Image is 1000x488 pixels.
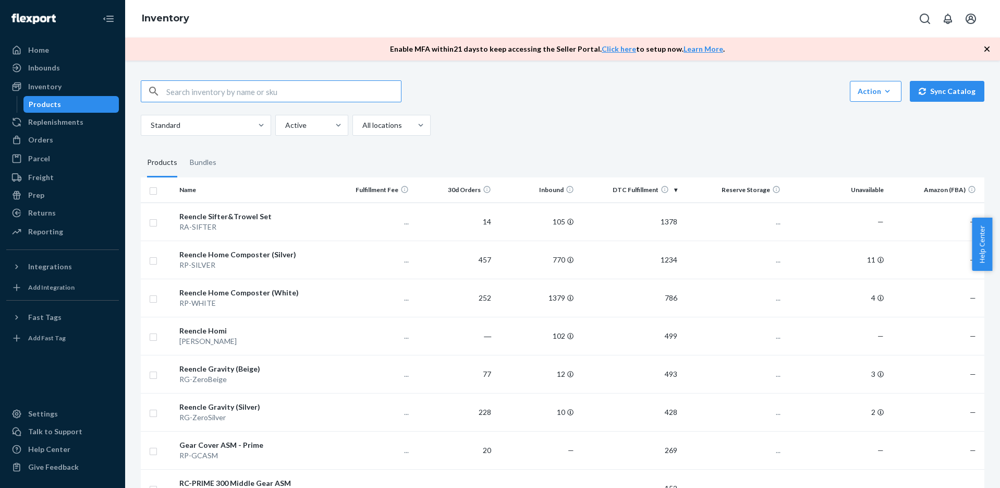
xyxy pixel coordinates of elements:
[179,412,326,423] div: RG-ZeroSilver
[28,172,54,183] div: Freight
[850,81,901,102] button: Action
[6,78,119,95] a: Inventory
[147,148,177,177] div: Products
[970,370,976,378] span: —
[495,241,578,279] td: 770
[98,8,119,29] button: Close Navigation
[284,120,285,130] input: Active
[686,217,781,227] p: ...
[578,177,681,203] th: DTC Fulfillment
[179,364,326,374] div: Reencle Gravity (Beige)
[495,355,578,393] td: 12
[972,218,992,271] button: Help Center
[578,355,681,393] td: 493
[334,445,408,456] p: ...
[578,241,681,279] td: 1234
[413,393,495,431] td: 228
[28,462,79,472] div: Give Feedback
[970,331,976,340] span: —
[413,177,495,203] th: 30d Orders
[578,279,681,317] td: 786
[28,63,60,73] div: Inbounds
[334,255,408,265] p: ...
[877,331,884,340] span: —
[785,241,888,279] td: 11
[179,450,326,461] div: RP-GCASM
[334,293,408,303] p: ...
[6,114,119,130] a: Replenishments
[914,8,935,29] button: Open Search Box
[179,298,326,308] div: RP-WHITE
[390,44,725,54] p: Enable MFA within 21 days to keep accessing the Seller Portal. to setup now. .
[6,223,119,240] a: Reporting
[413,203,495,241] td: 14
[686,369,781,379] p: ...
[858,86,894,97] div: Action
[910,81,984,102] button: Sync Catalog
[785,355,888,393] td: 3
[175,177,330,203] th: Name
[970,255,976,264] span: —
[28,45,49,55] div: Home
[28,261,72,272] div: Integrations
[361,120,362,130] input: All locations
[6,42,119,58] a: Home
[6,459,119,475] button: Give Feedback
[6,441,119,458] a: Help Center
[877,217,884,226] span: —
[28,409,58,419] div: Settings
[6,423,119,440] a: Talk to Support
[190,148,216,177] div: Bundles
[28,283,75,292] div: Add Integration
[684,44,723,53] a: Learn More
[877,446,884,455] span: —
[495,279,578,317] td: 1379
[334,331,408,341] p: ...
[413,241,495,279] td: 457
[142,13,189,24] a: Inventory
[495,393,578,431] td: 10
[413,355,495,393] td: 77
[578,203,681,241] td: 1378
[29,99,61,110] div: Products
[785,393,888,431] td: 2
[578,393,681,431] td: 428
[6,205,119,221] a: Returns
[179,288,326,298] div: Reencle Home Composter (White)
[6,258,119,275] button: Integrations
[888,177,984,203] th: Amazon (FBA)
[681,177,785,203] th: Reserve Storage
[179,374,326,385] div: RG-ZeroBeige
[166,81,401,102] input: Search inventory by name or sku
[568,446,574,455] span: —
[6,330,119,347] a: Add Fast Tag
[413,317,495,355] td: ―
[6,169,119,186] a: Freight
[686,445,781,456] p: ...
[28,334,66,342] div: Add Fast Tag
[686,407,781,418] p: ...
[28,227,63,237] div: Reporting
[495,177,578,203] th: Inbound
[413,431,495,469] td: 20
[6,309,119,326] button: Fast Tags
[6,132,119,148] a: Orders
[28,135,53,145] div: Orders
[28,153,50,164] div: Parcel
[179,326,326,336] div: Reencle Homi
[6,187,119,204] a: Prep
[960,8,981,29] button: Open account menu
[11,14,56,24] img: Flexport logo
[686,293,781,303] p: ...
[6,150,119,167] a: Parcel
[28,444,70,455] div: Help Center
[179,402,326,412] div: Reencle Gravity (Silver)
[150,120,151,130] input: Standard
[686,255,781,265] p: ...
[334,217,408,227] p: ...
[495,317,578,355] td: 102
[970,293,976,302] span: —
[970,446,976,455] span: —
[578,317,681,355] td: 499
